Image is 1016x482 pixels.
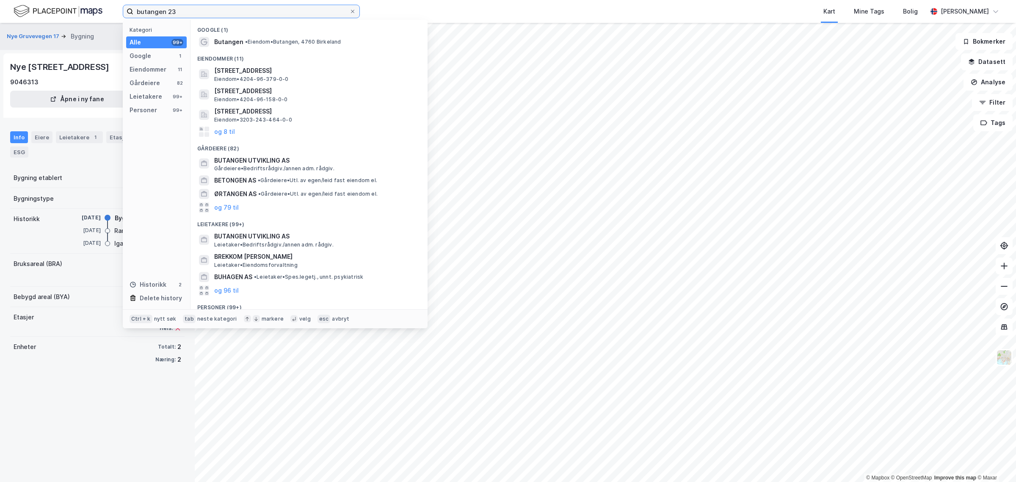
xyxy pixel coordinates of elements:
div: [DATE] [67,214,101,222]
div: Bolig [903,6,918,17]
span: • [245,39,248,45]
div: Nye [STREET_ADDRESS] [10,60,111,74]
span: • [258,177,260,183]
div: Leietakere [56,131,103,143]
div: 2 [177,342,181,352]
div: Leietakere (99+) [190,214,428,230]
span: Eiendom • 4204-96-379-0-0 [214,76,289,83]
div: markere [262,316,284,322]
div: 99+ [171,39,183,46]
div: Næring: [155,356,176,363]
span: BUTANGEN UTVIKLING AS [214,231,417,241]
div: velg [299,316,311,322]
div: Personer (99+) [190,297,428,313]
div: [DATE] [67,239,101,247]
div: 99+ [171,93,183,100]
span: [STREET_ADDRESS] [214,86,417,96]
div: Gårdeiere [130,78,160,88]
span: • [254,274,257,280]
div: Eiere [31,131,52,143]
div: Totalt: [158,343,176,350]
div: Alle [130,37,141,47]
span: Gårdeiere • Utl. av egen/leid fast eiendom el. [258,191,378,197]
div: [DATE] [67,227,101,234]
div: Personer [130,105,157,115]
span: BETONGEN AS [214,175,256,186]
div: Eiendommer (11) [190,49,428,64]
div: Bygningstype [14,194,54,204]
div: Enheter [14,342,36,352]
button: og 79 til [214,202,239,213]
div: Info [10,131,28,143]
span: BUTANGEN UTVIKLING AS [214,155,417,166]
div: Historikk [14,214,40,224]
span: BREKKOM [PERSON_NAME] [214,252,417,262]
div: avbryt [332,316,349,322]
div: Eiendommer [130,64,166,75]
div: Bruksareal (BRA) [14,259,62,269]
div: esc [317,315,331,323]
span: BUHAGEN AS [214,272,252,282]
span: [STREET_ADDRESS] [214,106,417,116]
button: og 8 til [214,127,235,137]
button: Bokmerker [955,33,1013,50]
span: Gårdeiere • Bedriftsrådgiv./annen adm. rådgiv. [214,165,334,172]
span: ØRTANGEN AS [214,189,257,199]
div: Igangsettingstillatelse [114,238,181,249]
div: Bygning er tatt i bruk [115,213,177,223]
iframe: Chat Widget [974,441,1016,482]
div: Kart [823,6,835,17]
div: 11 [177,66,183,73]
div: Mine Tags [854,6,884,17]
div: Heis: [160,325,173,332]
button: Nye Gruvevegen 17 [7,32,61,41]
div: Etasjer [14,312,34,322]
div: tab [183,315,196,323]
a: OpenStreetMap [891,475,932,481]
button: Tags [973,114,1013,131]
a: Improve this map [934,475,976,481]
span: [STREET_ADDRESS] [214,66,417,76]
div: 9046313 [10,77,39,87]
div: Google (1) [190,20,428,35]
button: og 96 til [214,285,239,296]
div: Kategori [130,27,187,33]
span: • [258,191,261,197]
div: Ctrl + k [130,315,152,323]
span: Leietaker • Bedriftsrådgiv./annen adm. rådgiv. [214,241,334,248]
span: Gårdeiere • Utl. av egen/leid fast eiendom el. [258,177,377,184]
span: Eiendom • Butangen, 4760 Birkeland [245,39,341,45]
div: Etasjer og enheter [110,133,162,141]
div: Bygning [71,31,94,42]
button: Åpne i ny fane [10,91,144,108]
span: Eiendom • 4204-96-158-0-0 [214,96,288,103]
div: Historikk [130,280,166,290]
input: Søk på adresse, matrikkel, gårdeiere, leietakere eller personer [133,5,349,18]
div: Bebygd areal (BYA) [14,292,70,302]
div: 1 [91,133,99,141]
div: Gårdeiere (82) [190,139,428,154]
div: Delete history [140,293,182,303]
span: Butangen [214,37,243,47]
div: Kontrollprogram for chat [974,441,1016,482]
div: 1 [177,53,183,59]
div: neste kategori [197,316,237,322]
button: Datasett [961,53,1013,70]
div: nytt søk [154,316,177,322]
div: Google [130,51,151,61]
div: Rammetillatelse [114,226,163,236]
div: Leietakere [130,91,162,102]
div: Bygning etablert [14,173,62,183]
div: 99+ [171,107,183,114]
button: Analyse [964,74,1013,91]
span: Leietaker • Spes.legetj., unnt. psykiatrisk [254,274,363,280]
a: Mapbox [866,475,889,481]
img: logo.f888ab2527a4732fd821a326f86c7f29.svg [14,4,102,19]
button: Filter [972,94,1013,111]
div: [PERSON_NAME] [941,6,989,17]
img: Z [996,349,1012,366]
span: Leietaker • Eiendomsforvaltning [214,262,298,269]
div: 82 [177,80,183,86]
div: 2 [177,355,181,365]
div: ESG [10,147,28,158]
